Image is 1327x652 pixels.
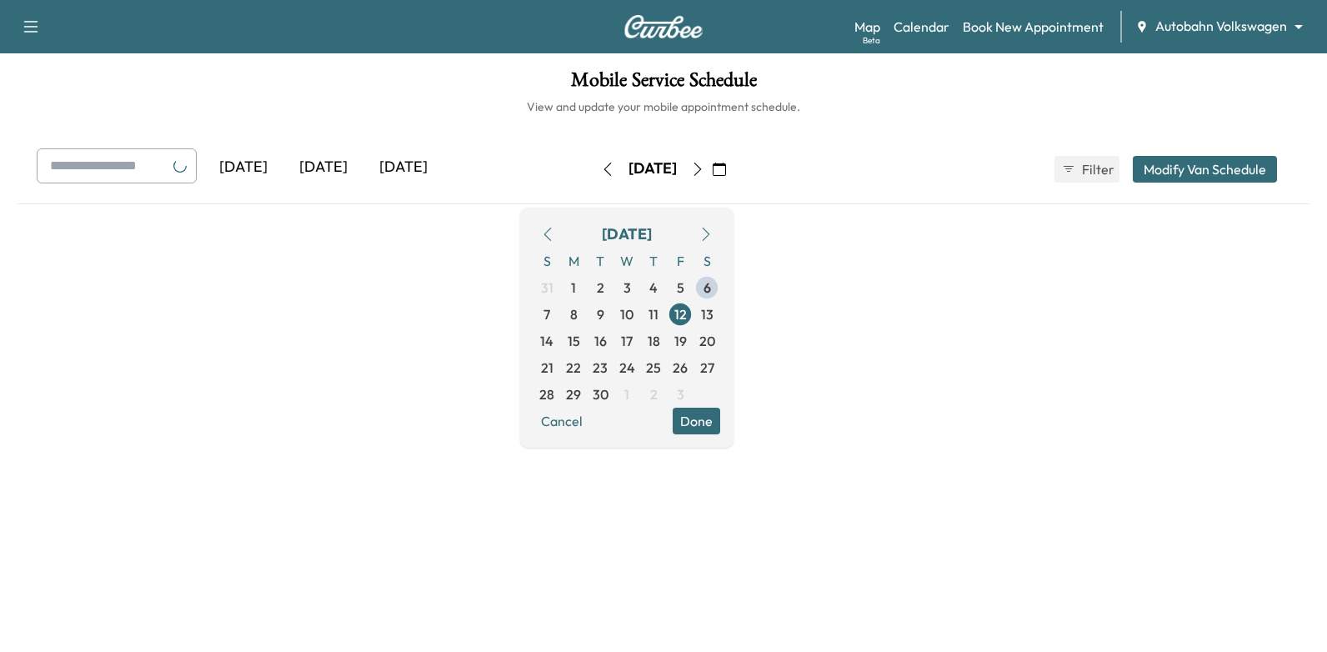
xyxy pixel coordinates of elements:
span: 4 [649,278,658,298]
a: MapBeta [854,17,880,37]
div: [DATE] [203,148,283,187]
a: Calendar [894,17,949,37]
span: 13 [701,304,714,324]
span: 6 [704,278,711,298]
h6: View and update your mobile appointment schedule. [17,98,1310,115]
span: 31 [541,278,553,298]
span: 3 [623,278,631,298]
span: T [587,248,613,274]
span: 11 [648,304,658,324]
button: Modify Van Schedule [1133,156,1277,183]
span: 27 [700,358,714,378]
span: 15 [568,331,580,351]
div: [DATE] [283,148,363,187]
span: 14 [540,331,553,351]
span: 17 [621,331,633,351]
span: W [613,248,640,274]
span: 3 [677,384,684,404]
span: 19 [674,331,687,351]
span: 29 [566,384,581,404]
span: 26 [673,358,688,378]
div: [DATE] [628,158,677,179]
span: 9 [597,304,604,324]
div: Beta [863,34,880,47]
img: Curbee Logo [623,15,704,38]
span: 1 [624,384,629,404]
span: 28 [539,384,554,404]
span: 2 [650,384,658,404]
span: 24 [619,358,635,378]
span: Filter [1082,159,1112,179]
span: 10 [620,304,633,324]
button: Cancel [533,408,590,434]
span: 16 [594,331,607,351]
span: F [667,248,694,274]
div: [DATE] [363,148,443,187]
span: 20 [699,331,715,351]
span: M [560,248,587,274]
a: Book New Appointment [963,17,1104,37]
span: 22 [566,358,581,378]
span: T [640,248,667,274]
span: 12 [674,304,687,324]
span: 7 [543,304,550,324]
button: Done [673,408,720,434]
span: 25 [646,358,661,378]
span: 5 [677,278,684,298]
span: S [694,248,720,274]
span: S [533,248,560,274]
span: Autobahn Volkswagen [1155,17,1287,36]
span: 1 [571,278,576,298]
span: 8 [570,304,578,324]
div: [DATE] [602,223,652,246]
span: 30 [593,384,608,404]
h1: Mobile Service Schedule [17,70,1310,98]
span: 23 [593,358,608,378]
span: 18 [648,331,660,351]
span: 21 [541,358,553,378]
button: Filter [1054,156,1119,183]
span: 2 [597,278,604,298]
